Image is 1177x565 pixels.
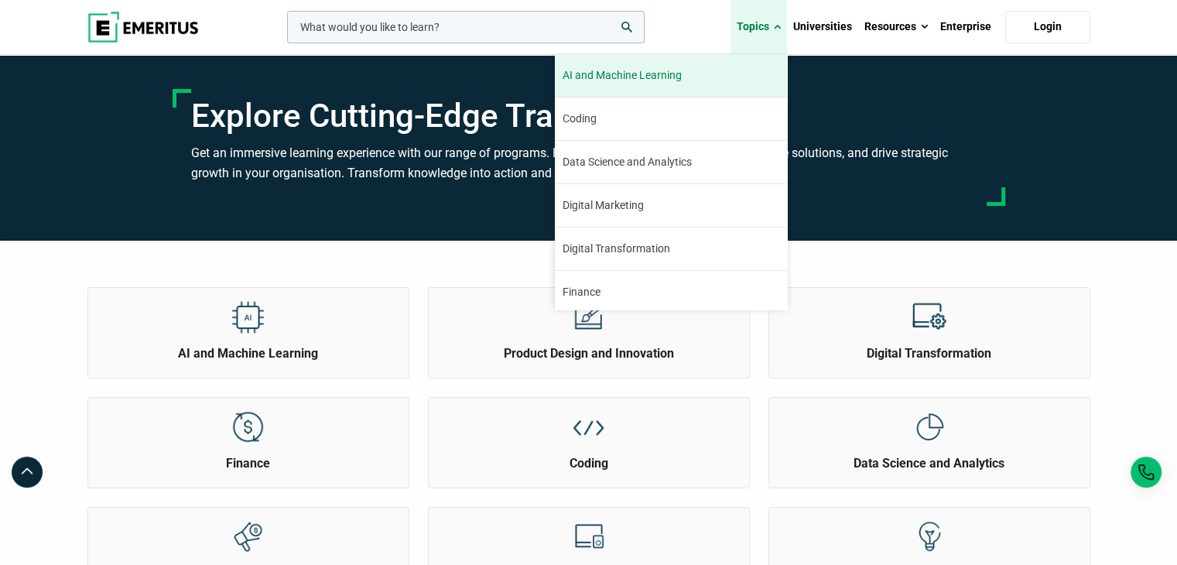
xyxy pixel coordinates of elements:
[88,288,409,362] a: Explore Topics AI and Machine Learning
[563,111,597,127] span: Coding
[912,300,946,334] img: Explore Topics
[1005,11,1090,43] a: Login
[563,284,600,300] span: Finance
[555,54,787,97] a: AI and Machine Learning
[912,519,946,554] img: Explore Topics
[231,300,265,334] img: Explore Topics
[563,197,644,214] span: Digital Marketing
[287,11,645,43] input: woocommerce-product-search-field-0
[88,398,409,472] a: Explore Topics Finance
[433,455,745,472] h2: Coding
[555,228,787,270] a: Digital Transformation
[769,288,1090,362] a: Explore Topics Digital Transformation
[191,97,987,135] h1: Explore Cutting-Edge Training Programs
[429,288,749,362] a: Explore Topics Product Design and Innovation
[773,345,1086,362] h2: Digital Transformation
[429,398,749,472] a: Explore Topics Coding
[563,154,692,170] span: Data Science and Analytics
[563,67,682,84] span: AI and Machine Learning
[555,271,787,313] a: Finance
[555,98,787,140] a: Coding
[555,141,787,183] a: Data Science and Analytics
[912,409,946,444] img: Explore Topics
[773,455,1086,472] h2: Data Science and Analytics
[231,409,265,444] img: Explore Topics
[433,345,745,362] h2: Product Design and Innovation
[92,455,405,472] h2: Finance
[92,345,405,362] h2: AI and Machine Learning
[191,143,987,183] h3: Get an immersive learning experience with our range of programs. Broaden your perspective, create...
[571,300,606,334] img: Explore Topics
[571,409,606,444] img: Explore Topics
[555,184,787,227] a: Digital Marketing
[571,519,606,554] img: Explore Topics
[769,398,1090,472] a: Explore Topics Data Science and Analytics
[563,241,670,257] span: Digital Transformation
[231,519,265,554] img: Explore Topics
